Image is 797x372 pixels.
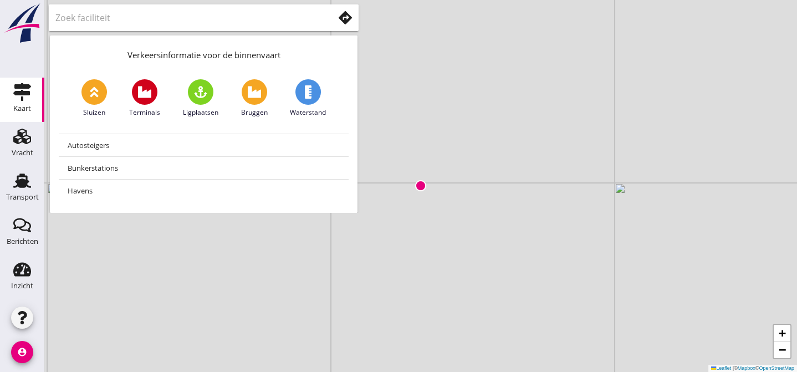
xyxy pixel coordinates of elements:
[711,365,731,371] a: Leaflet
[50,35,357,70] div: Verkeersinformatie voor de binnenvaart
[2,3,42,44] img: logo-small.a267ee39.svg
[68,184,340,197] div: Havens
[55,9,318,27] input: Zoek faciliteit
[7,238,38,245] div: Berichten
[12,149,33,156] div: Vracht
[129,108,160,118] span: Terminals
[183,108,218,118] span: Ligplaatsen
[290,79,326,118] a: Waterstand
[415,180,426,191] img: Marker
[81,79,107,118] a: Sluizen
[759,365,794,371] a: OpenStreetMap
[11,341,33,363] i: account_circle
[68,161,340,175] div: Bunkerstations
[774,325,790,342] a: Zoom in
[779,343,786,356] span: −
[68,139,340,152] div: Autosteigers
[13,105,31,112] div: Kaart
[183,79,218,118] a: Ligplaatsen
[708,365,797,372] div: © ©
[774,342,790,358] a: Zoom out
[6,193,39,201] div: Transport
[129,79,160,118] a: Terminals
[241,79,268,118] a: Bruggen
[733,365,734,371] span: |
[779,326,786,340] span: +
[11,282,33,289] div: Inzicht
[83,108,105,118] span: Sluizen
[241,108,268,118] span: Bruggen
[738,365,755,371] a: Mapbox
[290,108,326,118] span: Waterstand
